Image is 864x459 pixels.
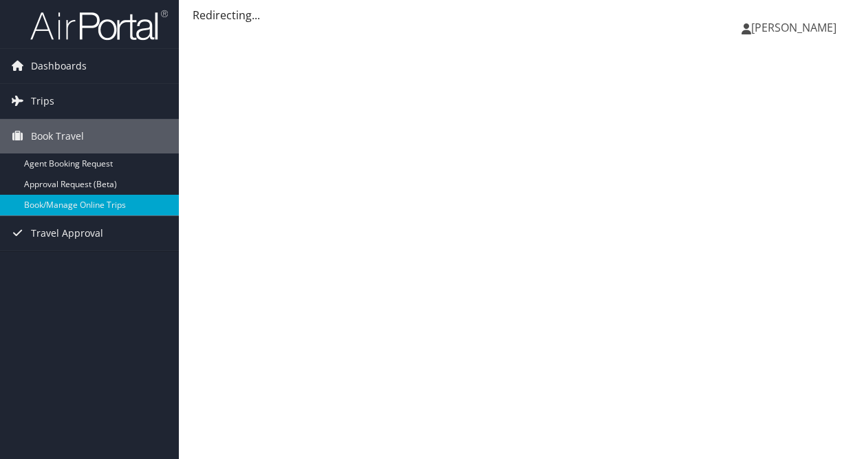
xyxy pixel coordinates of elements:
[751,20,836,35] span: [PERSON_NAME]
[31,216,103,250] span: Travel Approval
[31,84,54,118] span: Trips
[30,9,168,41] img: airportal-logo.png
[31,119,84,153] span: Book Travel
[31,49,87,83] span: Dashboards
[742,7,850,48] a: [PERSON_NAME]
[193,7,850,23] div: Redirecting...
